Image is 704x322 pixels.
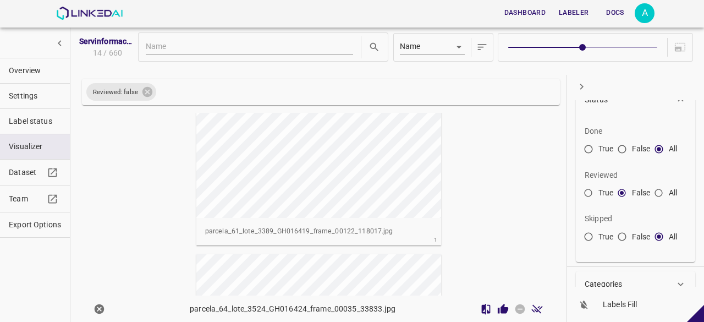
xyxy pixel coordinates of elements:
[9,219,61,231] span: Export Options
[635,3,654,23] div: A
[196,80,442,245] button: parcela_61_lote_3389_GH016419_frame_00122_118017.jpgparcela_61_lote_3389_GH016419_frame_00122_118...
[400,40,465,54] div: Name
[552,2,595,24] a: Labeler
[500,4,550,22] button: Dashboard
[9,65,61,77] span: Overview
[9,116,61,127] span: Label status
[498,2,552,24] a: Dashboard
[9,141,61,152] span: Visualizer
[190,303,395,315] p: parcela_64_lote_3524_GH016424_frame_00035_33833.jpg
[554,4,593,22] button: Labeler
[205,227,433,237] p: parcela_61_lote_3389_GH016419_frame_00122_118017.jpg
[56,7,123,20] img: LinkedAI
[91,47,122,59] span: 14 / 660
[595,2,635,24] a: Docs
[635,3,654,23] button: Open settings
[86,88,145,97] span: Reviewed: false
[597,4,632,22] button: Docs
[477,301,494,318] button: Compare Image
[79,36,134,47] span: Servinformación_Arandanos_2025_07
[9,90,61,102] span: Settings
[494,301,512,318] button: Review Image
[434,235,437,244] span: 1
[474,36,491,59] button: sort
[146,40,353,54] input: Name
[9,193,44,205] span: Team
[50,33,70,53] button: show more
[366,39,383,56] button: search
[9,167,44,178] span: Dataset
[529,301,546,318] button: Done Image
[86,83,156,101] div: Reviewed: false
